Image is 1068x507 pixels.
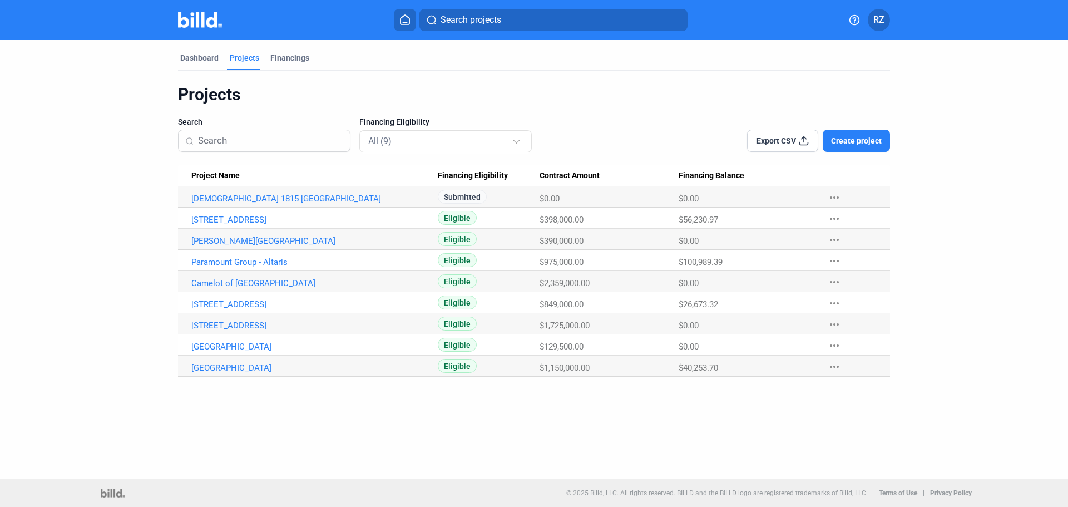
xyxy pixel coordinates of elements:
[679,278,699,288] span: $0.00
[540,363,590,373] span: $1,150,000.00
[438,171,540,181] div: Financing Eligibility
[191,321,438,331] a: [STREET_ADDRESS]
[438,274,477,288] span: Eligible
[828,233,841,247] mat-icon: more_horiz
[828,360,841,373] mat-icon: more_horiz
[438,317,477,331] span: Eligible
[879,489,917,497] b: Terms of Use
[191,278,438,288] a: Camelot of [GEOGRAPHIC_DATA]
[178,116,202,127] span: Search
[540,236,584,246] span: $390,000.00
[191,171,240,181] span: Project Name
[756,135,796,146] span: Export CSV
[828,318,841,331] mat-icon: more_horiz
[438,359,477,373] span: Eligible
[679,236,699,246] span: $0.00
[191,171,438,181] div: Project Name
[191,236,438,246] a: [PERSON_NAME][GEOGRAPHIC_DATA]
[359,116,429,127] span: Financing Eligibility
[679,215,718,225] span: $56,230.97
[540,215,584,225] span: $398,000.00
[828,297,841,310] mat-icon: more_horiz
[930,489,972,497] b: Privacy Policy
[679,363,718,373] span: $40,253.70
[540,194,560,204] span: $0.00
[828,212,841,225] mat-icon: more_horiz
[923,489,924,497] p: |
[178,84,890,105] div: Projects
[438,296,477,309] span: Eligible
[438,190,487,204] span: Submitted
[180,52,219,63] div: Dashboard
[191,299,438,309] a: [STREET_ADDRESS]
[441,13,501,27] span: Search projects
[540,321,590,331] span: $1,725,000.00
[438,253,477,267] span: Eligible
[198,129,343,152] input: Search
[540,299,584,309] span: $849,000.00
[540,278,590,288] span: $2,359,000.00
[747,130,818,152] button: Export CSV
[419,9,688,31] button: Search projects
[828,254,841,268] mat-icon: more_horiz
[438,232,477,246] span: Eligible
[828,191,841,204] mat-icon: more_horiz
[828,339,841,352] mat-icon: more_horiz
[679,171,744,181] span: Financing Balance
[679,321,699,331] span: $0.00
[873,13,884,27] span: RZ
[438,338,477,352] span: Eligible
[540,171,600,181] span: Contract Amount
[679,299,718,309] span: $26,673.32
[191,257,438,267] a: Paramount Group - Altaris
[191,194,438,204] a: [DEMOGRAPHIC_DATA] 1815 [GEOGRAPHIC_DATA]
[191,363,438,373] a: [GEOGRAPHIC_DATA]
[540,257,584,267] span: $975,000.00
[828,275,841,289] mat-icon: more_horiz
[270,52,309,63] div: Financings
[178,12,222,28] img: Billd Company Logo
[540,342,584,352] span: $129,500.00
[438,171,508,181] span: Financing Eligibility
[868,9,890,31] button: RZ
[191,215,438,225] a: [STREET_ADDRESS]
[191,342,438,352] a: [GEOGRAPHIC_DATA]
[679,257,723,267] span: $100,989.39
[368,136,392,146] mat-select-trigger: All (9)
[438,211,477,225] span: Eligible
[823,130,890,152] button: Create project
[679,171,817,181] div: Financing Balance
[540,171,679,181] div: Contract Amount
[230,52,259,63] div: Projects
[831,135,882,146] span: Create project
[101,489,125,498] img: logo
[566,489,868,497] p: © 2025 Billd, LLC. All rights reserved. BILLD and the BILLD logo are registered trademarks of Bil...
[679,342,699,352] span: $0.00
[679,194,699,204] span: $0.00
